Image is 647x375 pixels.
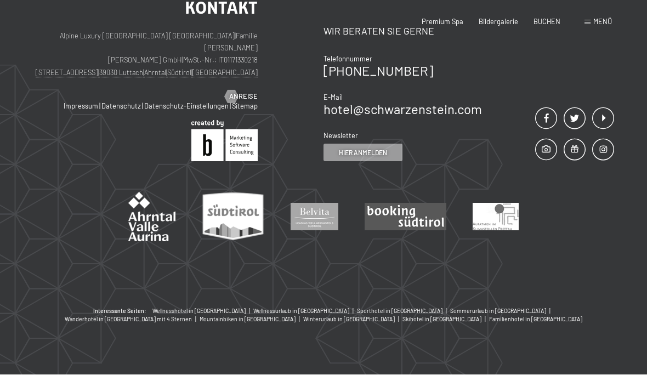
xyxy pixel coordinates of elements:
[99,102,100,111] span: |
[339,149,387,158] span: Hier anmelden
[33,30,258,79] p: Alpine Luxury [GEOGRAPHIC_DATA] [GEOGRAPHIC_DATA] Familie [PERSON_NAME] [PERSON_NAME] GmbH MwSt.-...
[323,132,358,140] span: Newsletter
[193,316,200,323] span: |
[229,92,258,102] span: Anreise
[489,316,582,324] a: Familienhotel in [GEOGRAPHIC_DATA]
[152,308,253,316] a: Wellnesshotel in [GEOGRAPHIC_DATA] |
[230,102,231,111] span: |
[323,101,482,117] a: hotel@schwarzenstein.com
[144,102,229,111] a: Datenschutz-Einstellungen
[479,18,518,26] a: Bildergalerie
[303,316,395,323] span: Winterurlaub in [GEOGRAPHIC_DATA]
[200,316,296,323] span: Mountainbiken in [GEOGRAPHIC_DATA]
[323,93,343,102] span: E-Mail
[65,316,200,324] a: Wanderhotel in [GEOGRAPHIC_DATA] mit 4 Sternen |
[357,308,450,316] a: Sporthotel in [GEOGRAPHIC_DATA] |
[200,316,303,324] a: Mountainbiken in [GEOGRAPHIC_DATA] |
[101,102,141,111] a: Datenschutz
[357,308,442,315] span: Sporthotel in [GEOGRAPHIC_DATA]
[323,55,372,64] span: Telefonnummer
[396,316,402,323] span: |
[253,308,349,315] span: Wellnessurlaub in [GEOGRAPHIC_DATA]
[402,316,489,324] a: Skihotel in [GEOGRAPHIC_DATA] |
[450,308,546,315] span: Sommerurlaub in [GEOGRAPHIC_DATA]
[444,308,450,315] span: |
[191,121,258,162] img: Brandnamic GmbH | Leading Hospitality Solutions
[297,316,303,323] span: |
[450,308,554,316] a: Sommerurlaub in [GEOGRAPHIC_DATA] |
[483,316,489,323] span: |
[142,102,143,111] span: |
[93,308,146,316] b: Interessante Seiten:
[225,92,258,102] a: Anreise
[489,316,582,323] span: Familienhotel in [GEOGRAPHIC_DATA]
[182,56,183,65] span: |
[534,18,560,26] a: BUCHEN
[247,308,253,315] span: |
[64,102,98,111] a: Impressum
[65,316,192,323] span: Wanderhotel in [GEOGRAPHIC_DATA] mit 4 Sternen
[323,25,434,37] span: Wir beraten Sie gerne
[422,18,463,26] a: Premium Spa
[152,308,246,315] span: Wellnesshotel in [GEOGRAPHIC_DATA]
[402,316,481,323] span: Skihotel in [GEOGRAPHIC_DATA]
[232,102,258,111] a: Sitemap
[303,316,402,324] a: Winterurlaub in [GEOGRAPHIC_DATA] |
[350,308,357,315] span: |
[323,63,433,79] a: [PHONE_NUMBER]
[593,18,612,26] span: Menü
[253,308,357,316] a: Wellnessurlaub in [GEOGRAPHIC_DATA] |
[235,32,236,41] span: |
[547,308,554,315] span: |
